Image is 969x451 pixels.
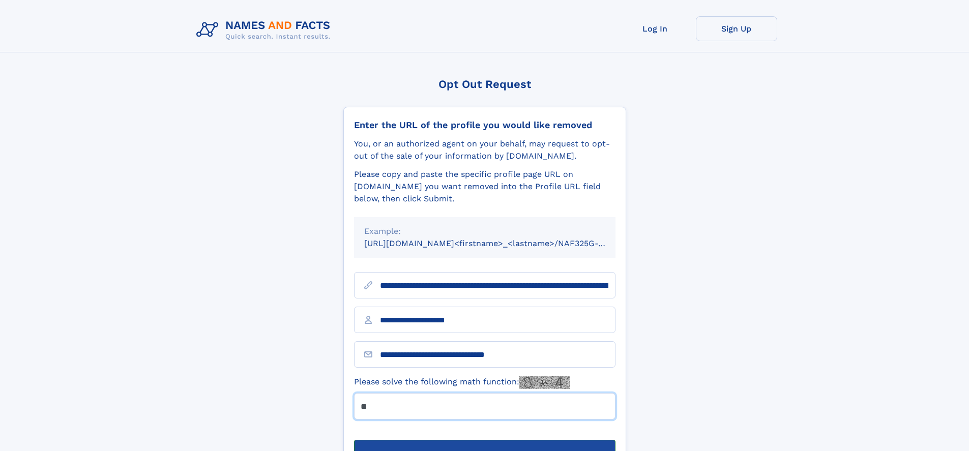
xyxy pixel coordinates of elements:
[354,119,615,131] div: Enter the URL of the profile you would like removed
[696,16,777,41] a: Sign Up
[354,168,615,205] div: Please copy and paste the specific profile page URL on [DOMAIN_NAME] you want removed into the Pr...
[364,238,635,248] small: [URL][DOMAIN_NAME]<firstname>_<lastname>/NAF325G-xxxxxxxx
[354,138,615,162] div: You, or an authorized agent on your behalf, may request to opt-out of the sale of your informatio...
[364,225,605,237] div: Example:
[343,78,626,91] div: Opt Out Request
[354,376,570,389] label: Please solve the following math function:
[192,16,339,44] img: Logo Names and Facts
[614,16,696,41] a: Log In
